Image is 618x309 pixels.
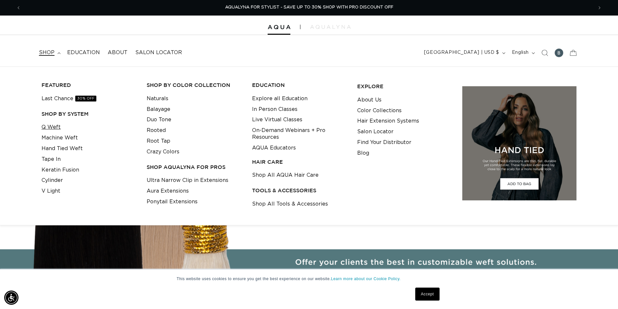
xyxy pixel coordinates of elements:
a: Rooted [147,125,166,136]
img: Aqua Hair Extensions [268,25,290,30]
a: Explore all Education [252,93,308,104]
a: Tape In [42,154,61,165]
span: About [108,49,127,56]
h3: EDUCATION [252,82,347,89]
a: Live Virtual Classes [252,114,302,125]
iframe: Chat Widget [586,278,618,309]
h3: SHOP BY SYSTEM [42,111,137,117]
button: Previous announcement [11,2,26,14]
span: Salon Locator [135,49,182,56]
span: 30% OFF [75,96,96,101]
a: Hair Extension Systems [357,116,419,126]
span: English [512,49,529,56]
a: On-Demand Webinars + Pro Resources [252,125,347,143]
span: AQUALYNA FOR STYLIST - SAVE UP TO 30% SHOP WITH PRO DISCOUNT OFF [225,5,393,9]
a: Shop All Tools & Accessories [252,199,328,209]
a: Last Chance30% OFF [42,93,96,104]
a: Shop All AQUA Hair Care [252,170,319,181]
a: Hand Tied Weft [42,143,83,154]
a: Naturals [147,93,168,104]
a: Ultra Narrow Clip in Extensions [147,175,228,186]
a: Salon Locator [131,45,186,60]
a: AQUA Educators [252,143,296,153]
a: Balayage [147,104,170,115]
h3: Shop AquaLyna for Pros [147,164,242,171]
a: Ponytail Extensions [147,196,198,207]
a: Crazy Colors [147,147,179,157]
p: This website uses cookies to ensure you get the best experience on our website. [177,276,442,282]
a: Find Your Distributor [357,137,411,148]
a: V Light [42,186,60,196]
h3: TOOLS & ACCESSORIES [252,187,347,194]
span: [GEOGRAPHIC_DATA] | USD $ [424,49,499,56]
a: About [104,45,131,60]
h3: EXPLORE [357,83,452,90]
span: shop [39,49,55,56]
a: Blog [357,148,369,159]
a: Aura Extensions [147,186,189,196]
a: About Us [357,95,382,105]
button: Next announcement [592,2,607,14]
summary: Search [538,46,552,60]
a: Cylinder [42,175,63,186]
h3: Shop by Color Collection [147,82,242,89]
a: Keratin Fusion [42,165,79,175]
h3: HAIR CARE [252,159,347,165]
a: Education [63,45,104,60]
button: [GEOGRAPHIC_DATA] | USD $ [420,47,508,59]
img: aqualyna.com [310,25,351,29]
a: Root Tap [147,136,170,147]
div: Accessibility Menu [4,291,18,305]
a: Color Collections [357,105,402,116]
button: English [508,47,538,59]
a: Accept [415,288,439,301]
span: Education [67,49,100,56]
a: Salon Locator [357,126,394,137]
a: Machine Weft [42,133,78,143]
a: In Person Classes [252,104,297,115]
summary: shop [35,45,63,60]
a: Q Weft [42,122,61,133]
h3: FEATURED [42,82,137,89]
a: Duo Tone [147,114,171,125]
a: Learn more about our Cookie Policy. [331,277,401,281]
